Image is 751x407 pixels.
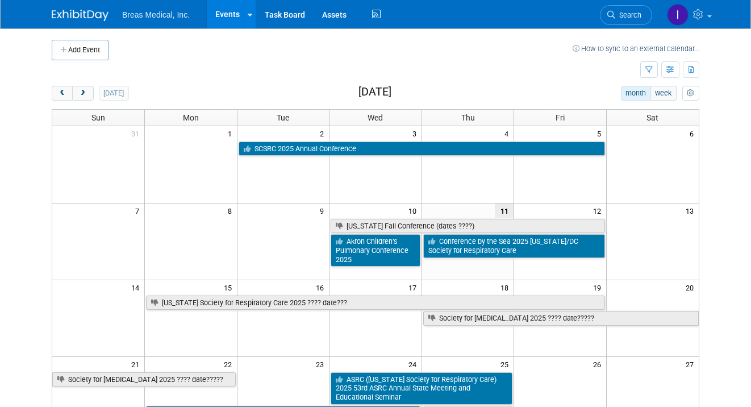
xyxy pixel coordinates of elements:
[423,311,699,326] a: Society for [MEDICAL_DATA] 2025 ???? date?????
[615,11,641,19] span: Search
[650,86,677,101] button: week
[223,357,237,371] span: 22
[146,296,605,310] a: [US_STATE] Society for Respiratory Care 2025 ???? date???
[368,113,383,122] span: Wed
[596,126,606,140] span: 5
[227,204,237,218] span: 8
[319,126,329,140] span: 2
[52,372,236,387] a: Society for [MEDICAL_DATA] 2025 ???? date?????
[122,10,190,19] span: Breas Medical, Inc.
[503,126,514,140] span: 4
[72,86,93,101] button: next
[407,280,422,294] span: 17
[130,126,144,140] span: 31
[277,113,289,122] span: Tue
[223,280,237,294] span: 15
[407,204,422,218] span: 10
[331,234,420,267] a: Akron Children’s Pulmonary Conference 2025
[91,113,105,122] span: Sun
[227,126,237,140] span: 1
[495,204,514,218] span: 11
[331,372,512,405] a: ASRC ([US_STATE] Society for Respiratory Care) 2025 53rd ASRC Annual State Meeting and Educationa...
[687,90,694,97] i: Personalize Calendar
[52,40,109,60] button: Add Event
[499,357,514,371] span: 25
[130,357,144,371] span: 21
[319,204,329,218] span: 9
[499,280,514,294] span: 18
[411,126,422,140] span: 3
[183,113,199,122] span: Mon
[646,113,658,122] span: Sat
[461,113,475,122] span: Thu
[423,234,605,258] a: Conference by the Sea 2025 [US_STATE]/DC Society for Respiratory Care
[592,204,606,218] span: 12
[621,86,651,101] button: month
[130,280,144,294] span: 14
[600,5,652,25] a: Search
[689,126,699,140] span: 6
[685,357,699,371] span: 27
[592,357,606,371] span: 26
[685,280,699,294] span: 20
[682,86,699,101] button: myCustomButton
[667,4,689,26] img: Inga Dolezar
[52,86,73,101] button: prev
[685,204,699,218] span: 13
[573,44,699,53] a: How to sync to an external calendar...
[315,280,329,294] span: 16
[331,219,605,234] a: [US_STATE] Fall Conference (dates ????)
[592,280,606,294] span: 19
[407,357,422,371] span: 24
[134,204,144,218] span: 7
[99,86,129,101] button: [DATE]
[358,86,391,98] h2: [DATE]
[556,113,565,122] span: Fri
[52,10,109,21] img: ExhibitDay
[239,142,605,156] a: SCSRC 2025 Annual Conference
[315,357,329,371] span: 23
